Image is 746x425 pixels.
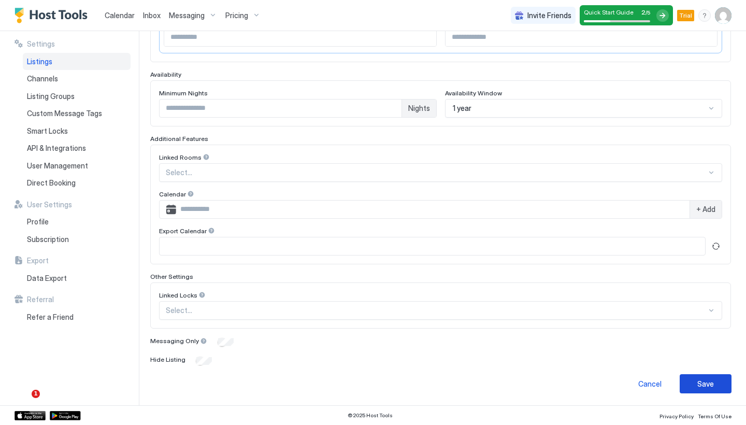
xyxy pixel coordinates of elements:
span: Messaging [169,11,205,20]
span: © 2025 Host Tools [348,412,393,419]
span: Channels [27,74,58,83]
span: 2 [641,8,645,16]
span: API & Integrations [27,144,86,153]
a: App Store [15,411,46,420]
span: Minimum Nights [159,89,208,97]
span: / 5 [645,9,650,16]
span: Privacy Policy [659,413,694,419]
div: Cancel [638,378,662,389]
input: Input Field [446,29,718,46]
span: Linked Rooms [159,153,202,161]
iframe: Intercom live chat [10,390,35,415]
span: + Add [696,205,715,214]
button: Cancel [624,374,676,393]
a: Calendar [105,10,135,21]
button: Refresh [710,240,722,252]
a: Privacy Policy [659,410,694,421]
span: Refer a Friend [27,313,74,322]
div: User profile [715,7,731,24]
input: Input Field [164,29,436,46]
span: Availability [150,70,181,78]
input: Input Field [160,237,705,255]
span: Custom Message Tags [27,109,102,118]
span: Subscription [27,235,69,244]
span: Quick Start Guide [584,8,634,16]
span: Pricing [225,11,248,20]
a: Refer a Friend [23,308,131,326]
span: Messaging Only [150,337,199,345]
span: Calendar [159,190,186,198]
a: Profile [23,213,131,231]
input: Input Field [176,201,690,218]
span: Settings [27,39,55,49]
input: Input Field [160,100,401,117]
button: Save [680,374,731,393]
a: Subscription [23,231,131,248]
span: Terms Of Use [698,413,731,419]
span: Inbox [143,11,161,20]
span: Referral [27,295,54,304]
span: Calendar [105,11,135,20]
div: Save [697,378,714,389]
span: Export [27,256,49,265]
span: Other Settings [150,273,193,280]
span: Export Calendar [159,227,207,235]
span: Hide Listing [150,356,185,363]
a: Data Export [23,270,131,287]
span: Direct Booking [27,178,76,188]
a: Google Play Store [50,411,81,420]
a: Smart Locks [23,122,131,140]
span: Nights [408,104,430,113]
a: Inbox [143,10,161,21]
a: Listing Groups [23,88,131,105]
a: Direct Booking [23,174,131,192]
a: Custom Message Tags [23,105,131,122]
a: Listings [23,53,131,70]
a: Terms Of Use [698,410,731,421]
a: Channels [23,70,131,88]
a: API & Integrations [23,139,131,157]
span: Additional Features [150,135,208,143]
span: User Settings [27,200,72,209]
span: Availability Window [445,89,502,97]
div: menu [698,9,711,22]
span: Invite Friends [527,11,571,20]
span: Trial [679,11,692,20]
span: User Management [27,161,88,171]
span: 1 [32,390,40,398]
span: Linked Locks [159,291,197,299]
a: User Management [23,157,131,175]
span: 1 year [453,104,471,113]
span: Listings [27,57,52,66]
span: Smart Locks [27,126,68,136]
span: Profile [27,217,49,226]
span: Data Export [27,274,67,283]
span: Listing Groups [27,92,75,101]
a: Host Tools Logo [15,8,92,23]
